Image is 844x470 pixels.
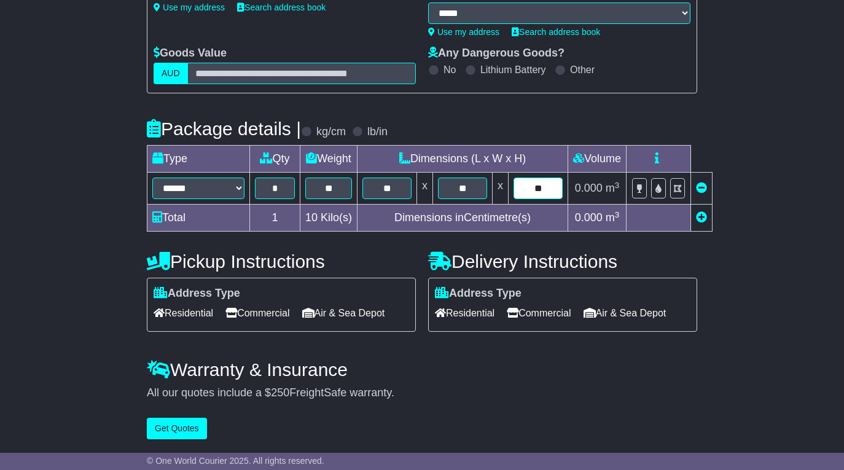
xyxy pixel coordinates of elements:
a: Search address book [237,2,326,12]
div: All our quotes include a $ FreightSafe warranty. [147,386,697,400]
label: Goods Value [154,47,227,60]
span: Commercial [507,304,571,323]
td: Dimensions (L x W x H) [358,146,568,173]
label: Any Dangerous Goods? [428,47,565,60]
label: No [443,64,456,76]
span: m [606,211,620,224]
td: Weight [300,146,358,173]
span: m [606,182,620,194]
td: Volume [568,146,627,173]
a: Search address book [512,27,600,37]
td: x [493,173,509,205]
label: Address Type [435,287,522,300]
td: Total [147,205,250,232]
h4: Warranty & Insurance [147,359,697,380]
span: Commercial [225,304,289,323]
td: Dimensions in Centimetre(s) [358,205,568,232]
button: Get Quotes [147,418,207,439]
span: 10 [305,211,318,224]
h4: Delivery Instructions [428,251,697,272]
td: Qty [250,146,300,173]
label: AUD [154,63,188,84]
label: Lithium Battery [480,64,546,76]
a: Use my address [428,27,499,37]
a: Remove this item [696,182,707,194]
span: Residential [154,304,213,323]
label: Other [570,64,595,76]
td: Type [147,146,250,173]
a: Use my address [154,2,225,12]
span: © One World Courier 2025. All rights reserved. [147,456,324,466]
td: 1 [250,205,300,232]
h4: Pickup Instructions [147,251,416,272]
td: x [417,173,433,205]
span: Residential [435,304,494,323]
label: Address Type [154,287,240,300]
span: 0.000 [575,182,603,194]
span: Air & Sea Depot [302,304,385,323]
sup: 3 [615,181,620,190]
sup: 3 [615,210,620,219]
label: kg/cm [316,125,346,139]
h4: Package details | [147,119,301,139]
span: Air & Sea Depot [584,304,666,323]
span: 250 [271,386,289,399]
label: lb/in [367,125,388,139]
span: 0.000 [575,211,603,224]
td: Kilo(s) [300,205,358,232]
a: Add new item [696,211,707,224]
